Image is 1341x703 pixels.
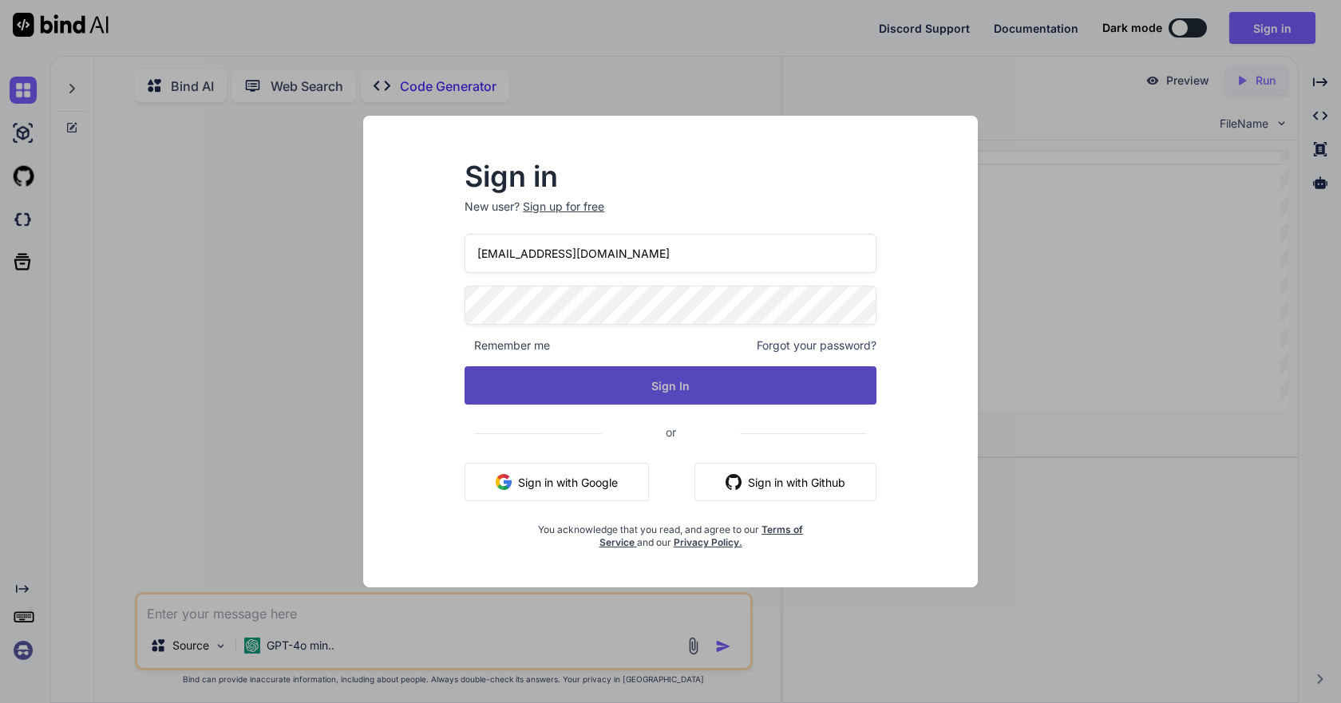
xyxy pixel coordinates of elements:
input: Login or Email [465,234,876,273]
div: Sign up for free [523,199,604,215]
a: Privacy Policy. [674,536,742,548]
span: Forgot your password? [757,338,876,353]
span: Remember me [465,338,550,353]
div: You acknowledge that you read, and agree to our and our [533,514,808,549]
p: New user? [465,199,876,234]
h2: Sign in [465,164,876,189]
button: Sign in with Github [694,463,876,501]
img: github [726,474,742,490]
img: google [496,474,512,490]
span: or [602,413,740,452]
a: Terms of Service [599,523,804,548]
button: Sign In [465,366,876,405]
button: Sign in with Google [465,463,649,501]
